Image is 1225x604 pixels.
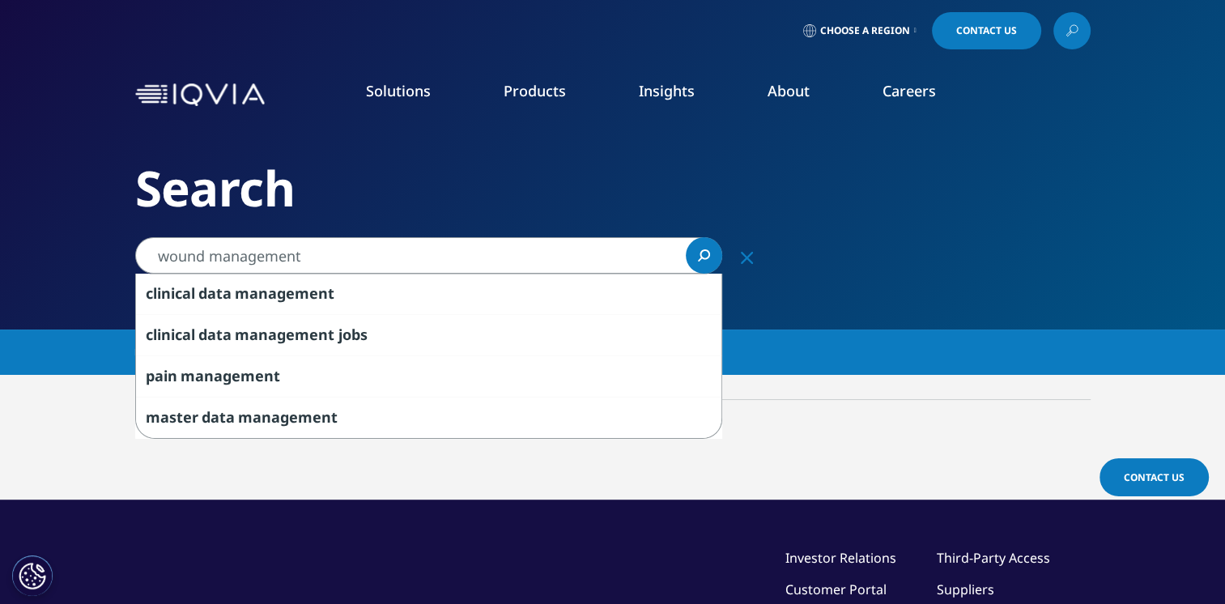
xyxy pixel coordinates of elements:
a: Suppliers [937,581,994,598]
span: management [235,325,334,344]
span: data [198,283,232,303]
div: clinical data management jobs [136,314,721,355]
span: management [235,283,334,303]
span: management [181,366,280,385]
h2: Search [135,158,1091,219]
svg: Clear [741,252,753,264]
input: Search [135,237,722,274]
button: Cookies Settings [12,555,53,596]
a: Third-Party Access [937,549,1050,567]
a: Insights [639,81,695,100]
span: jobs [338,325,368,344]
span: management [238,407,338,427]
nav: Primary [271,57,1091,133]
a: Contact Us [1100,458,1209,496]
div: Clear [728,237,767,276]
span: Choose a Region [820,24,910,37]
div: pain management [136,355,721,397]
span: clinical [146,325,195,344]
span: data [202,407,235,427]
a: Contact Us [932,12,1041,49]
a: Products [504,81,566,100]
span: Contact Us [956,26,1017,36]
a: Investor Relations [785,549,896,567]
span: data [198,325,232,344]
span: Contact Us [1124,470,1185,484]
a: Search [686,237,722,274]
div: Search Suggestions [135,274,722,439]
a: Customer Portal [785,581,887,598]
span: clinical [146,283,195,303]
a: Careers [883,81,936,100]
span: master [146,407,198,427]
div: clinical data management [136,274,721,314]
span: pain [146,366,177,385]
svg: Search [698,249,710,262]
div: master data management [136,397,721,438]
a: Solutions [366,81,431,100]
a: About [768,81,810,100]
img: IQVIA Healthcare Information Technology and Pharma Clinical Research Company [135,83,265,107]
